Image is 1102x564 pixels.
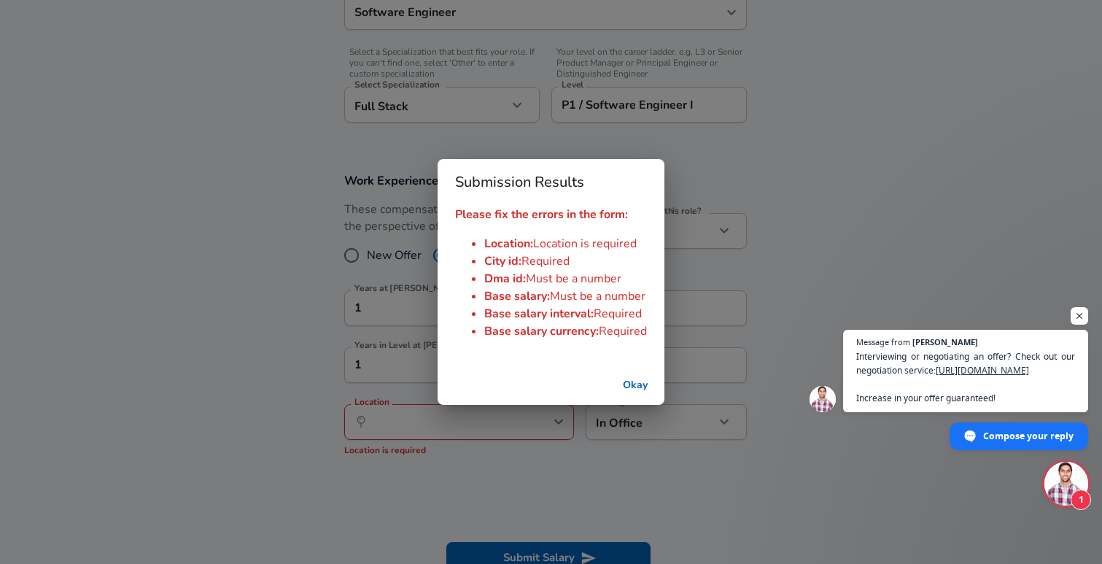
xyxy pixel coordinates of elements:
strong: Please fix the errors in the form: [455,206,628,223]
span: Location : [484,236,533,252]
span: City id : [484,253,521,269]
button: successful-submission-button [612,372,659,399]
span: Base salary currency : [484,323,599,339]
span: Location is required [533,236,637,252]
span: [PERSON_NAME] [912,338,978,346]
span: Must be a number [526,271,621,287]
span: Required [521,253,570,269]
span: Message from [856,338,910,346]
span: Base salary interval : [484,306,594,322]
span: Base salary : [484,288,550,304]
span: Required [599,323,647,339]
div: Open chat [1044,462,1088,506]
span: Interviewing or negotiating an offer? Check out our negotiation service: Increase in your offer g... [856,349,1075,405]
span: Must be a number [550,288,645,304]
span: Compose your reply [983,423,1074,449]
h2: Submission Results [438,159,664,206]
span: 1 [1071,490,1091,510]
span: Required [594,306,642,322]
span: Dma id : [484,271,526,287]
